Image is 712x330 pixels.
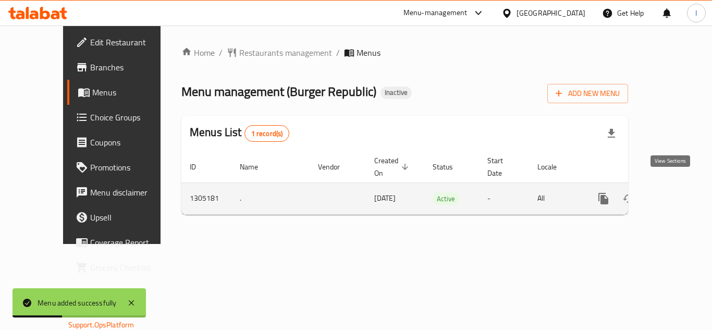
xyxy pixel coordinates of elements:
span: Inactive [380,88,412,97]
span: Vendor [318,161,353,173]
button: Add New Menu [547,84,628,103]
a: Promotions [67,155,182,180]
span: Status [433,161,467,173]
td: - [479,182,529,214]
a: Choice Groups [67,105,182,130]
span: 1 record(s) [245,129,289,139]
span: Name [240,161,272,173]
span: [DATE] [374,191,396,205]
span: Branches [90,61,174,74]
div: [GEOGRAPHIC_DATA] [517,7,585,19]
td: All [529,182,583,214]
button: more [591,186,616,211]
span: I [695,7,697,19]
a: Upsell [67,205,182,230]
a: Grocery Checklist [67,255,182,280]
span: Choice Groups [90,111,174,124]
div: Total records count [244,125,290,142]
div: Inactive [380,87,412,99]
div: Menu added successfully [38,297,117,309]
a: Menu disclaimer [67,180,182,205]
span: Restaurants management [239,46,332,59]
a: Home [181,46,215,59]
span: Promotions [90,161,174,174]
a: Restaurants management [227,46,332,59]
a: Coverage Report [67,230,182,255]
a: Branches [67,55,182,80]
span: Menus [92,86,174,99]
span: Menu disclaimer [90,186,174,199]
span: Menus [357,46,380,59]
div: Active [433,192,459,205]
span: Coverage Report [90,236,174,249]
span: Start Date [487,154,517,179]
td: 1305181 [181,182,231,214]
span: ID [190,161,210,173]
nav: breadcrumb [181,46,628,59]
a: Coupons [67,130,182,155]
button: Change Status [616,186,641,211]
span: Active [433,193,459,205]
span: Menu management ( Burger Republic ) [181,80,376,103]
a: Menus [67,80,182,105]
div: Menu-management [403,7,468,19]
span: Add New Menu [556,87,620,100]
a: Edit Restaurant [67,30,182,55]
td: . [231,182,310,214]
th: Actions [583,151,699,183]
table: enhanced table [181,151,699,215]
li: / [336,46,340,59]
span: Locale [537,161,570,173]
span: Grocery Checklist [90,261,174,274]
span: Created On [374,154,412,179]
span: Upsell [90,211,174,224]
li: / [219,46,223,59]
h2: Menus List [190,125,289,142]
span: Edit Restaurant [90,36,174,48]
div: Export file [599,121,624,146]
span: Coupons [90,136,174,149]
